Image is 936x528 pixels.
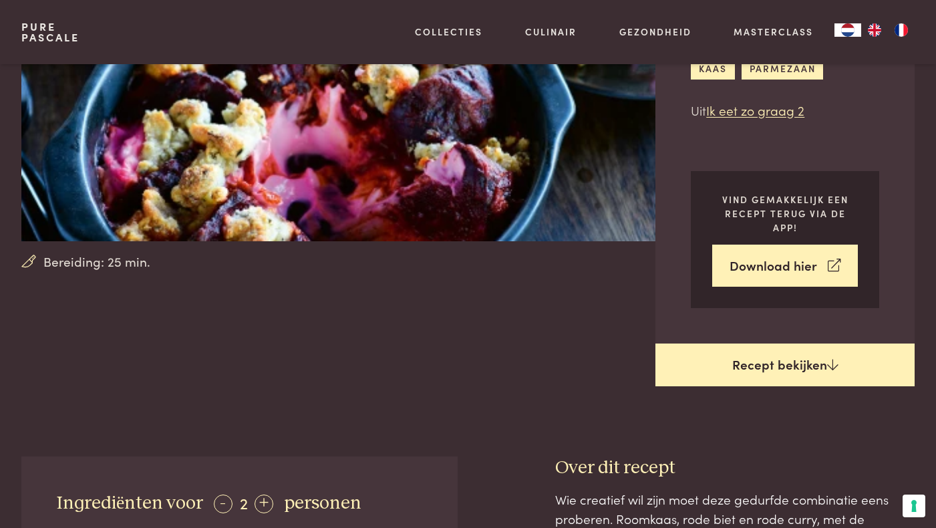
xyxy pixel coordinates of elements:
h3: Over dit recept [555,456,915,480]
span: personen [284,494,361,513]
a: Collecties [415,25,482,39]
a: parmezaan [742,57,823,80]
ul: Language list [861,23,915,37]
button: Uw voorkeuren voor toestemming voor trackingtechnologieën [903,495,925,517]
a: kaas [691,57,734,80]
a: Culinair [525,25,577,39]
p: Uit [691,101,879,120]
a: Download hier [712,245,858,287]
div: + [255,495,273,513]
a: Recept bekijken [655,344,915,386]
span: Bereiding: 25 min. [43,252,150,271]
div: - [214,495,232,513]
a: Ik eet zo graag 2 [706,101,804,119]
span: Ingrediënten voor [57,494,203,513]
span: 2 [240,491,248,513]
a: Gezondheid [619,25,691,39]
a: EN [861,23,888,37]
p: Vind gemakkelijk een recept terug via de app! [712,192,858,234]
a: FR [888,23,915,37]
a: NL [834,23,861,37]
aside: Language selected: Nederlands [834,23,915,37]
a: Masterclass [734,25,813,39]
a: PurePascale [21,21,80,43]
div: Language [834,23,861,37]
